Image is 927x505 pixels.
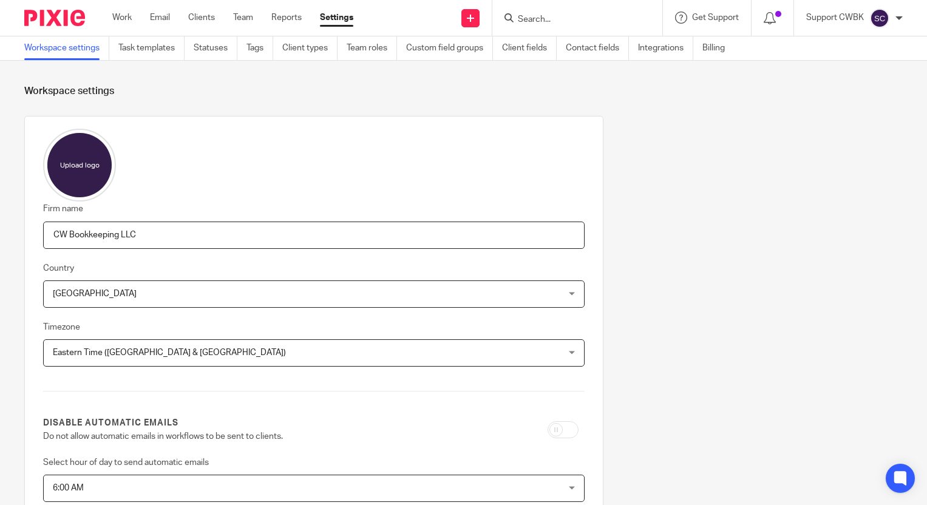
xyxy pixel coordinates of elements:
[24,10,85,26] img: Pixie
[24,85,903,98] h1: Workspace settings
[43,456,209,469] label: Select hour of day to send automatic emails
[517,15,626,25] input: Search
[246,36,273,60] a: Tags
[692,13,739,22] span: Get Support
[53,484,84,492] span: 6:00 AM
[271,12,302,24] a: Reports
[43,203,83,215] label: Firm name
[24,36,109,60] a: Workspace settings
[347,36,397,60] a: Team roles
[806,12,864,24] p: Support CWBK
[118,36,185,60] a: Task templates
[43,321,80,333] label: Timezone
[502,36,557,60] a: Client fields
[194,36,237,60] a: Statuses
[43,430,398,442] p: Do not allow automatic emails in workflows to be sent to clients.
[43,262,74,274] label: Country
[43,222,585,249] input: Name of your firm
[638,36,693,60] a: Integrations
[53,290,137,298] span: [GEOGRAPHIC_DATA]
[566,36,629,60] a: Contact fields
[870,8,889,28] img: svg%3E
[282,36,338,60] a: Client types
[702,36,734,60] a: Billing
[112,12,132,24] a: Work
[406,36,493,60] a: Custom field groups
[150,12,170,24] a: Email
[320,12,353,24] a: Settings
[233,12,253,24] a: Team
[43,417,178,429] label: Disable automatic emails
[53,348,286,357] span: Eastern Time ([GEOGRAPHIC_DATA] & [GEOGRAPHIC_DATA])
[188,12,215,24] a: Clients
